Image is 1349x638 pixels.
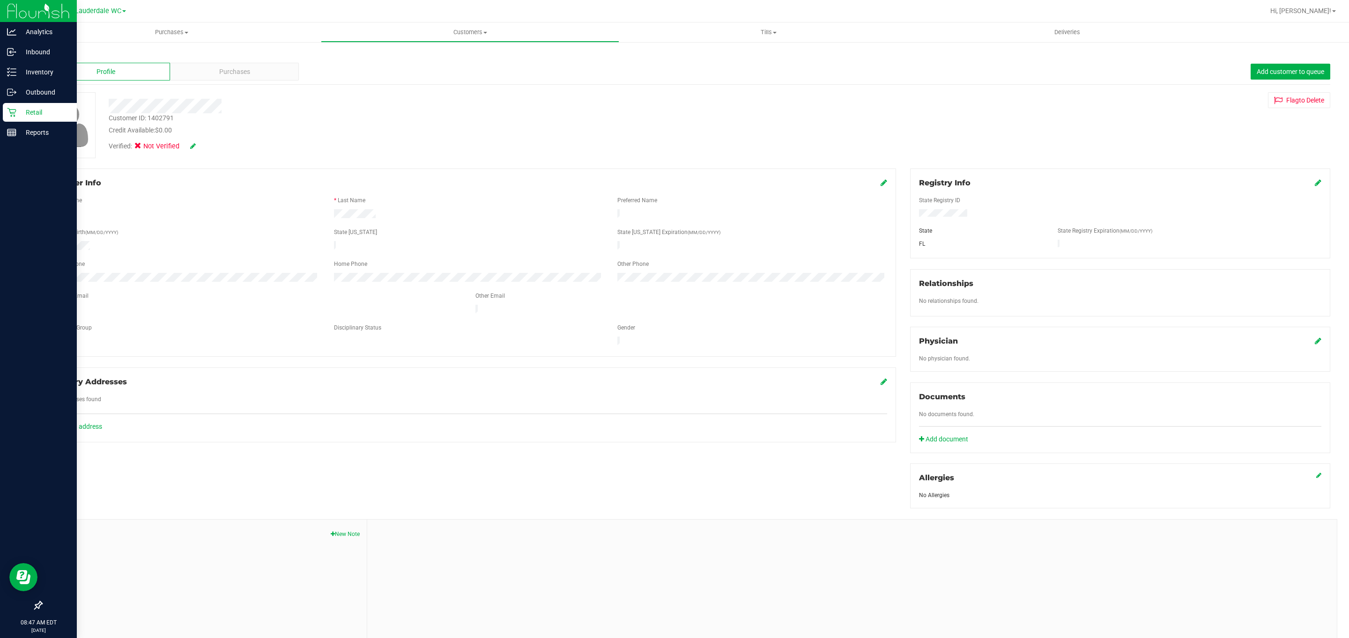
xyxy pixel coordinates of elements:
span: Documents [919,392,965,401]
inline-svg: Inventory [7,67,16,77]
div: FL [912,240,1051,248]
label: Other Phone [617,260,649,268]
div: Verified: [109,141,196,152]
label: Last Name [338,196,365,205]
label: Disciplinary Status [334,323,381,332]
button: New Note [331,530,360,538]
span: Tills [620,28,917,37]
div: Customer ID: 1402791 [109,113,174,123]
a: Tills [619,22,918,42]
span: No documents found. [919,411,974,418]
span: Deliveries [1042,28,1093,37]
inline-svg: Analytics [7,27,16,37]
span: Relationships [919,279,973,288]
p: Inbound [16,46,73,58]
span: Add customer to queue [1257,68,1324,75]
p: Reports [16,127,73,138]
label: State Registry ID [919,196,960,205]
p: 08:47 AM EDT [4,618,73,627]
label: Home Phone [334,260,367,268]
span: Physician [919,337,958,345]
span: No physician found. [919,355,970,362]
p: Retail [16,107,73,118]
span: (MM/DD/YYYY) [688,230,720,235]
span: Ft. Lauderdale WC [65,7,121,15]
a: Purchases [22,22,321,42]
span: Profile [96,67,115,77]
label: Gender [617,323,635,332]
a: Customers [321,22,619,42]
a: Add document [919,434,973,444]
label: Date of Birth [54,228,118,236]
span: Purchases [22,28,321,37]
p: Outbound [16,87,73,98]
span: Purchases [219,67,250,77]
iframe: Resource center [9,563,37,591]
div: No Allergies [919,491,1321,499]
label: State [US_STATE] Expiration [617,228,720,236]
button: Flagto Delete [1268,92,1330,108]
inline-svg: Reports [7,128,16,137]
div: Credit Available: [109,125,746,135]
div: State [912,227,1051,235]
span: Customers [321,28,619,37]
span: $0.00 [155,126,172,134]
label: State Registry Expiration [1058,227,1152,235]
span: Hi, [PERSON_NAME]! [1270,7,1331,15]
inline-svg: Outbound [7,88,16,97]
a: Deliveries [918,22,1216,42]
label: Preferred Name [617,196,657,205]
label: State [US_STATE] [334,228,377,236]
p: Analytics [16,26,73,37]
label: No relationships found. [919,297,978,305]
span: (MM/DD/YYYY) [85,230,118,235]
span: (MM/DD/YYYY) [1119,228,1152,234]
label: Other Email [475,292,505,300]
inline-svg: Inbound [7,47,16,57]
inline-svg: Retail [7,108,16,117]
p: Inventory [16,66,73,78]
button: Add customer to queue [1251,64,1330,80]
p: [DATE] [4,627,73,634]
span: Notes [49,527,360,538]
span: Registry Info [919,178,971,187]
span: Delivery Addresses [50,377,127,386]
span: Not Verified [143,141,181,152]
span: Allergies [919,473,954,482]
